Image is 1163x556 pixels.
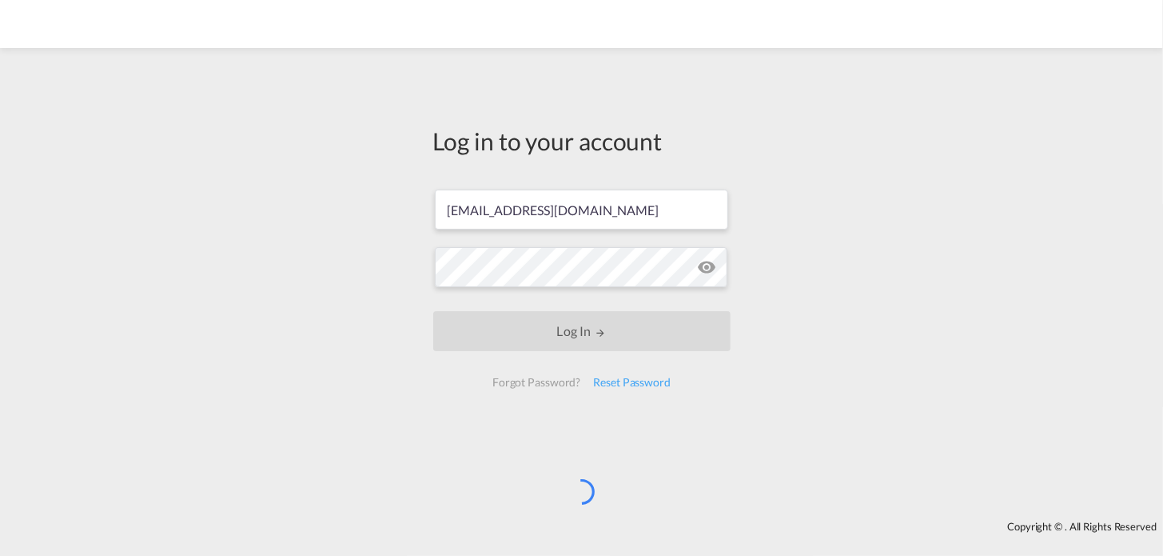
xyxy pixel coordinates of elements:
input: Enter email/phone number [435,190,728,230]
button: LOGIN [433,311,731,351]
div: Forgot Password? [486,368,587,397]
md-icon: icon-eye-off [697,258,716,277]
div: Reset Password [587,368,677,397]
div: Log in to your account [433,124,731,158]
